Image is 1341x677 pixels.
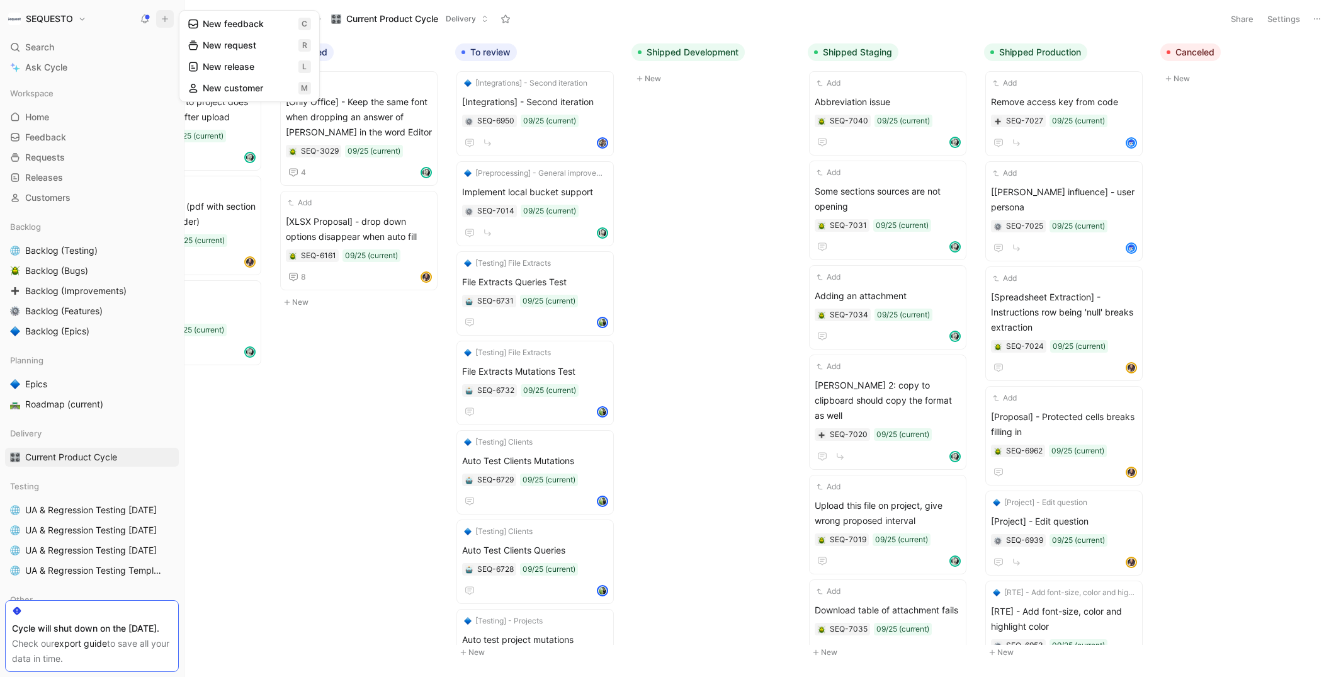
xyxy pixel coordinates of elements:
[951,332,959,341] img: avatar
[25,524,157,537] span: UA & Regression Testing [DATE]
[999,46,1081,59] span: Shipped Production
[276,9,313,28] button: Views
[815,288,961,304] span: Adding an attachment
[808,43,898,61] button: Shipped Staging
[465,475,473,484] div: 🤖
[815,166,842,179] button: Add
[818,312,825,319] img: 🪲
[5,217,179,236] div: Backlog
[286,165,308,180] button: 4
[25,564,162,577] span: UA & Regression Testing Template
[985,71,1143,156] a: AddRemove access key from code09/25 (current)avatar
[475,436,533,448] span: [Testing] Clients
[462,453,608,469] span: Auto Test Clients Mutations
[288,251,297,260] button: 🪲
[5,322,179,341] a: 🔷Backlog (Epics)
[951,557,959,566] img: avatar
[809,475,966,574] a: AddUpload this file on project, give wrong proposed interval09/25 (current)avatar
[182,56,317,77] button: New releasel
[817,535,826,544] div: 🪲
[8,543,23,558] button: 🌐
[5,501,179,520] a: 🌐UA & Regression Testing [DATE]
[994,118,1002,125] img: ➕
[991,392,1019,404] button: Add
[465,118,473,125] img: ⚙️
[631,71,798,86] button: New
[477,563,514,576] div: SEQ-6728
[5,188,179,207] a: Customers
[462,185,608,200] span: Implement local bucket support
[815,585,842,598] button: Add
[465,208,473,215] img: ⚙️
[598,229,607,237] img: avatar
[1052,534,1105,547] div: 09/25 (current)
[462,525,535,538] button: 🔷[Testing] Clients
[817,221,826,230] div: 🪲
[8,397,23,412] button: 🛣️
[286,196,314,209] button: Add
[5,282,179,300] a: ➕Backlog (Improvements)
[991,514,1137,529] span: [Project] - Edit question
[465,387,473,395] img: 🤖
[991,409,1137,440] span: [Proposal] - Protected cells breaks filling in
[5,351,179,414] div: Planning🔷Epics🛣️Roadmap (current)
[470,46,511,59] span: To review
[1006,220,1043,232] div: SEQ-7025
[10,379,20,389] img: 🔷
[5,58,179,77] a: Ask Cycle
[5,38,179,57] div: Search
[994,223,1002,230] img: ⚙️
[10,452,20,462] img: 🎛️
[301,273,306,281] span: 8
[1175,46,1214,59] span: Canceled
[993,447,1002,455] div: 🪲
[465,565,473,574] button: 🤖
[991,185,1137,215] span: [[PERSON_NAME] influence] - user persona
[830,428,868,441] div: SEQ-7020
[10,326,20,336] img: 🔷
[523,295,575,307] div: 09/25 (current)
[818,537,825,544] img: 🪲
[8,283,23,299] button: ➕
[993,117,1002,125] button: ➕
[289,253,297,260] img: 🪲
[985,266,1143,381] a: Add[Spreadsheet Extraction] - Instructions row being 'null' breaks extraction09/25 (current)avatar
[465,117,473,125] div: ⚙️
[815,184,961,214] span: Some sections sources are not opening
[10,427,42,440] span: Delivery
[301,145,339,157] div: SEQ-3029
[464,528,472,535] img: 🔷
[993,222,1002,230] button: ⚙️
[809,161,966,260] a: AddSome sections sources are not opening09/25 (current)avatar
[830,309,868,321] div: SEQ-7034
[523,115,576,127] div: 09/25 (current)
[456,251,614,336] a: 🔷[Testing] File ExtractsFile Extracts Queries Test09/25 (current)avatar
[462,436,535,448] button: 🔷[Testing] Clients
[1051,445,1104,457] div: 09/25 (current)
[815,94,961,110] span: Abbreviation issue
[875,533,928,546] div: 09/25 (current)
[5,261,179,280] a: 🪲Backlog (Bugs)
[1006,445,1043,457] div: SEQ-6962
[994,537,1002,545] img: ⚙️
[1006,115,1043,127] div: SEQ-7027
[1006,340,1044,353] div: SEQ-7024
[809,71,966,156] a: AddAbbreviation issue09/25 (current)avatar
[456,430,614,515] a: 🔷[Testing] ClientsAuto Test Clients Mutations09/25 (current)avatar
[465,207,473,215] button: ⚙️
[8,523,23,538] button: 🌐
[289,148,297,156] img: 🪲
[288,147,297,156] div: 🪲
[462,346,553,359] button: 🔷[Testing] File Extracts
[246,258,254,266] img: avatar
[10,246,20,256] img: 🌐
[464,438,472,446] img: 🔷
[993,499,1000,506] img: 🔷
[25,544,157,557] span: UA & Regression Testing [DATE]
[5,351,179,370] div: Planning
[5,375,179,394] a: 🔷Epics
[830,533,866,546] div: SEQ-7019
[817,310,826,319] div: 🪲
